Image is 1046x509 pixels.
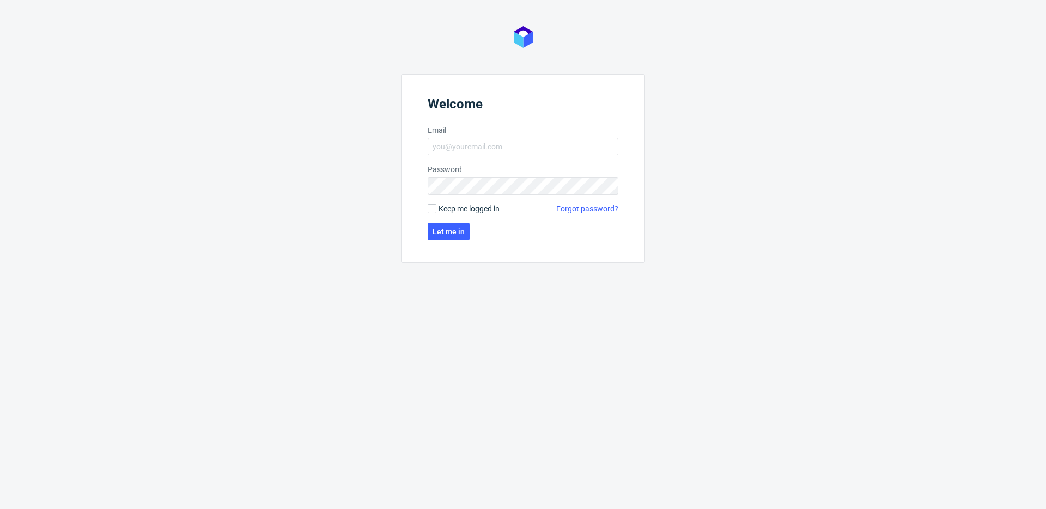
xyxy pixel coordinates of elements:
label: Email [428,125,618,136]
span: Keep me logged in [439,203,500,214]
span: Let me in [433,228,465,235]
header: Welcome [428,96,618,116]
label: Password [428,164,618,175]
button: Let me in [428,223,470,240]
input: you@youremail.com [428,138,618,155]
a: Forgot password? [556,203,618,214]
